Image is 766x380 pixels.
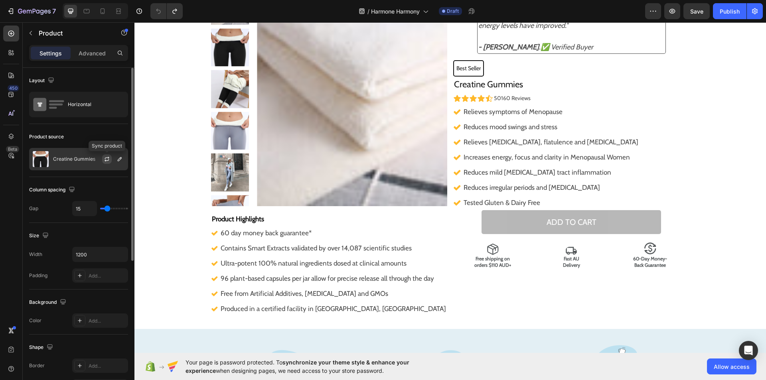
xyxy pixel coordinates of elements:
[510,220,522,232] img: gempages_578608671001412327-ea4d67ac-403b-4ff1-8920-d80c56099e68.svg
[340,240,377,246] strong: orders $110 AUD+
[352,221,364,232] img: gempages_578608671001412327-40301d8e-60e0-47ae-91d4-51b52d192570.svg
[500,240,531,246] strong: Back Guarantee
[73,201,97,216] input: Auto
[73,247,128,262] input: Auto
[714,362,750,371] span: Allow access
[367,7,369,16] span: /
[431,224,443,232] img: gempages_578608671001412327-c20406db-973e-49e2-a4d4-b6a956069258.svg
[713,3,746,19] button: Publish
[319,54,555,70] h2: Creatine Gummies
[79,49,106,57] p: Advanced
[347,188,527,212] button: ADD TO CART
[134,22,766,353] iframe: Design area
[341,233,375,239] strong: Free shipping on
[8,85,19,91] div: 450
[29,230,50,241] div: Size
[707,358,756,374] button: Allow access
[29,272,47,279] div: Padding
[429,233,445,239] strong: Fast AU
[359,71,396,81] p: 50160 Reviews
[329,113,504,126] p: Relieves [MEDICAL_DATA], flatulence and [MEDICAL_DATA]
[329,128,504,141] p: Increases energy, focus and clarity in Menopausal Women
[89,362,126,370] div: Add...
[447,8,459,15] span: Draft
[329,144,504,156] p: Reduces mild [MEDICAL_DATA] tract inflammation
[428,240,446,246] strong: Delivery
[371,7,420,16] span: Harmone Harmony
[68,95,116,114] div: Horizontal
[412,193,462,207] div: ADD TO CART
[39,28,107,38] p: Product
[29,133,64,140] div: Product source
[33,151,49,167] img: product feature img
[53,156,95,162] p: Creatine Gummies
[329,83,504,96] p: Relieves symptoms of Menopause
[150,3,183,19] div: Undo/Redo
[344,20,405,29] strong: - [PERSON_NAME]
[329,174,504,187] p: Tested Gluten & Dairy Free
[319,38,349,54] button: <p>Best Seller</p>
[29,205,38,212] div: Gap
[186,358,440,375] span: Your page is password protected. To when designing pages, we need access to your store password.
[6,146,19,152] div: Beta
[683,3,710,19] button: Save
[3,3,59,19] button: 7
[39,49,62,57] p: Settings
[720,7,740,16] div: Publish
[29,297,68,308] div: Background
[329,159,504,171] p: Reduces irregular periods and [MEDICAL_DATA]
[89,317,126,325] div: Add...
[89,272,126,280] div: Add...
[29,251,42,258] div: Width
[329,98,504,111] p: Reduces mood swings and stress
[29,185,77,195] div: Column spacing
[52,6,56,16] p: 7
[322,41,346,51] p: Best Seller
[29,75,56,86] div: Layout
[344,20,459,29] i: .✅ Verified Buyer
[499,233,533,239] strong: 60-Day Money-
[29,342,55,353] div: Shape
[690,8,703,15] span: Save
[29,362,45,369] div: Border
[186,359,409,374] span: synchronize your theme style & enhance your experience
[739,341,758,360] div: Open Intercom Messenger
[29,317,41,324] div: Color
